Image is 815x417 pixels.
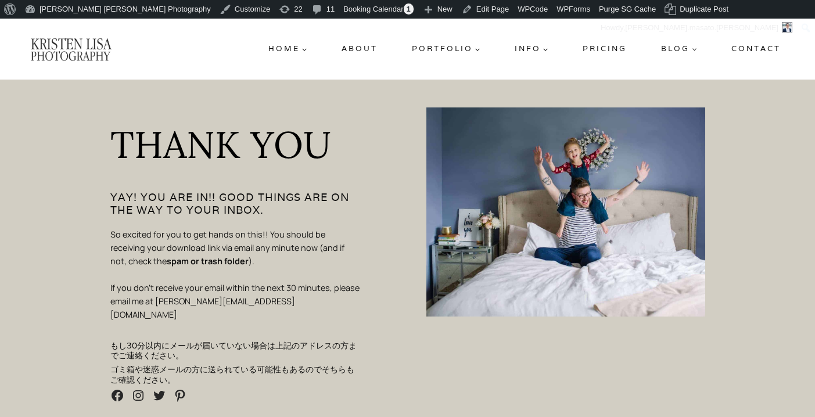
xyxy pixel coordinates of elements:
[110,191,361,216] h5: YAY! YOU ARE IN!! Good things are on the way to your inbox.
[727,38,785,59] a: Contact
[404,3,414,15] span: 1
[268,43,307,55] span: Home
[110,340,361,361] h5: もし30分以内にメールが届いていない場合は上記のアドレスの方までご連絡ください。
[167,256,249,267] strong: spam or trash folder
[110,126,361,163] h2: THANK YOU
[625,23,778,32] span: [PERSON_NAME].masato.[PERSON_NAME]
[426,107,705,317] img: A daughter and father having a good time on the bed and she is getting a shoulder ride
[264,38,785,59] nav: Primary Navigation
[412,43,480,55] span: Portfolio
[515,43,548,55] span: Info
[110,364,361,384] h5: ゴミ箱や迷惑メールの方に送られている可能性もあるのでそちらもご確認ください。
[597,19,797,37] a: Howdy,
[510,38,553,59] a: Info
[661,43,697,55] span: Blog
[578,38,631,59] a: Pricing
[337,38,382,59] a: About
[264,38,312,59] a: Home
[110,228,361,321] p: So excited for you to get hands on this!! You should be receiving your download link via email an...
[407,38,485,59] a: Portfolio
[656,38,702,59] a: Blog
[30,37,112,62] img: Kristen Lisa Photography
